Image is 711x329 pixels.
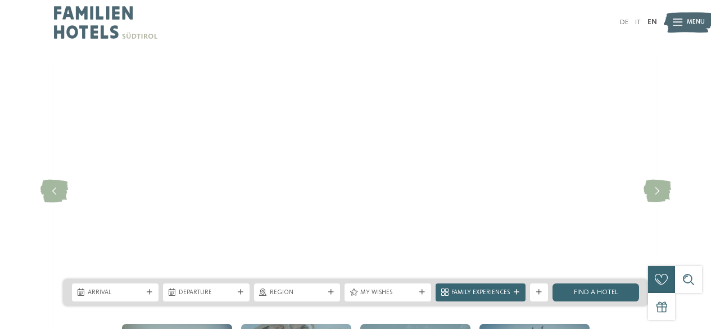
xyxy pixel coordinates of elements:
a: EN [647,19,657,26]
a: Find a hotel [553,283,639,301]
a: DE [620,19,628,26]
span: My wishes [360,289,415,298]
span: Menu [687,18,705,27]
span: Region [270,289,325,298]
span: Arrival [88,289,143,298]
span: Departure [179,289,234,298]
a: IT [635,19,641,26]
span: Family Experiences [451,289,510,298]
